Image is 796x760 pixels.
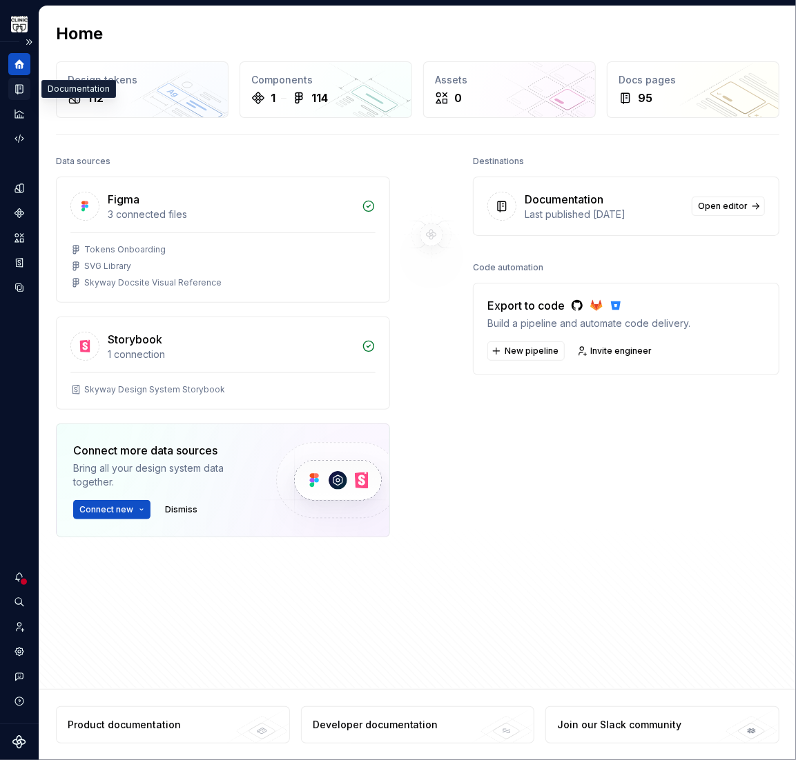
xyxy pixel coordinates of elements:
a: Analytics [8,103,30,125]
div: Skyway Design System Storybook [84,384,225,395]
div: Destinations [473,152,524,171]
div: Figma [108,191,139,208]
a: Storybook stories [8,252,30,274]
div: Skyway Docsite Visual Reference [84,277,222,288]
div: 95 [638,90,652,106]
button: Contact support [8,666,30,688]
a: Docs pages95 [607,61,779,118]
div: Docs pages [619,73,768,87]
button: Search ⌘K [8,591,30,613]
div: Documentation [525,191,603,208]
div: Data sources [56,152,110,171]
div: 3 connected files [108,208,353,221]
div: 112 [87,90,104,106]
div: Assets [435,73,584,87]
button: Connect new [73,500,151,519]
div: Components [251,73,400,87]
div: Documentation [41,80,116,98]
span: New pipeline [505,346,559,357]
svg: Supernova Logo [12,735,26,749]
a: Design tokens112 [56,61,229,118]
a: Code automation [8,128,30,150]
button: Expand sidebar [19,32,39,52]
a: Components [8,202,30,224]
a: Storybook1 connectionSkyway Design System Storybook [56,317,390,410]
a: Product documentation [56,706,290,743]
button: New pipeline [487,341,565,361]
div: SVG Library [84,261,131,272]
div: 114 [311,90,328,106]
div: Tokens Onboarding [84,244,166,255]
button: Notifications [8,566,30,588]
div: Developer documentation [313,718,438,732]
div: Design tokens [68,73,217,87]
span: Invite engineer [590,346,652,357]
a: Open editor [692,197,765,216]
div: Export to code [487,297,690,314]
a: Data sources [8,277,30,299]
span: Open editor [698,201,748,212]
a: Assets0 [423,61,596,118]
a: Join our Slack community [545,706,779,743]
div: Storybook [108,331,162,348]
h2: Home [56,23,103,45]
div: 1 [271,90,275,106]
div: 0 [454,90,462,106]
div: Last published [DATE] [525,208,683,221]
div: Connect more data sources [73,442,253,459]
a: Home [8,53,30,75]
a: Invite team [8,616,30,638]
a: Invite engineer [573,341,658,361]
div: Bring all your design system data together. [73,461,253,489]
a: Design tokens [8,177,30,199]
a: Documentation [8,78,30,100]
a: Figma3 connected filesTokens OnboardingSVG LibrarySkyway Docsite Visual Reference [56,177,390,303]
a: Settings [8,641,30,663]
a: Components1114 [240,61,412,118]
span: Dismiss [165,504,197,515]
div: 1 connection [108,348,353,361]
div: Product documentation [68,718,181,732]
button: Dismiss [159,500,204,519]
div: Code automation [473,258,543,277]
a: Developer documentation [301,706,535,743]
img: 7d2f9795-fa08-4624-9490-5a3f7218a56a.png [11,16,28,32]
div: Join our Slack community [557,718,681,732]
a: Assets [8,227,30,249]
div: Build a pipeline and automate code delivery. [487,317,690,330]
span: Connect new [79,504,133,515]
